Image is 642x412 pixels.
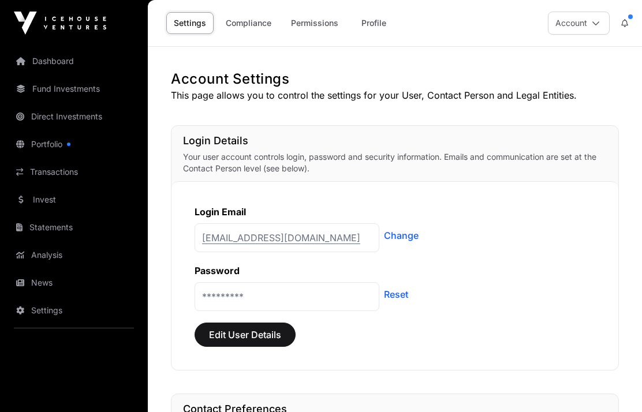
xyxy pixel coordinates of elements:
a: Analysis [9,242,139,268]
a: Profile [350,12,397,34]
a: Dashboard [9,48,139,74]
button: Account [548,12,610,35]
label: Login Email [195,206,246,218]
span: Edit User Details [209,328,281,342]
a: Settings [166,12,214,34]
iframe: Chat Widget [584,357,642,412]
a: Change [384,229,419,242]
a: Transactions [9,159,139,185]
a: Permissions [283,12,346,34]
a: Invest [9,187,139,212]
a: News [9,270,139,295]
h1: Account Settings [171,70,619,88]
img: Icehouse Ventures Logo [14,12,106,35]
p: This page allows you to control the settings for your User, Contact Person and Legal Entities. [171,88,619,102]
a: Settings [9,298,139,323]
a: Direct Investments [9,104,139,129]
a: Fund Investments [9,76,139,102]
a: Reset [384,287,408,301]
a: Portfolio [9,132,139,157]
a: Statements [9,215,139,240]
button: Edit User Details [195,323,296,347]
p: Your user account controls login, password and security information. Emails and communication are... [183,151,607,174]
label: Password [195,265,240,276]
h1: Login Details [183,133,607,149]
a: Compliance [218,12,279,34]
